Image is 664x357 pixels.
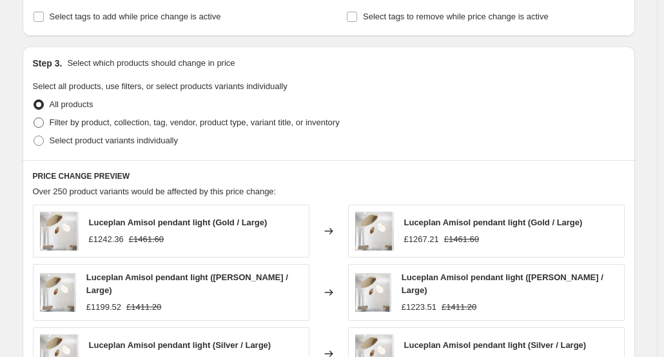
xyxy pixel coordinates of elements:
span: Select product variants individually [50,136,178,145]
span: Luceplan Amisol pendant light ([PERSON_NAME] / Large) [402,272,603,295]
span: £1242.36 [89,234,124,244]
span: Luceplan Amisol pendant light (Gold / Large) [404,218,583,227]
span: £1199.52 [86,302,121,312]
h2: Step 3. [33,57,63,70]
img: Luceplan-Amisol-5_80x.jpg [40,212,79,250]
span: Filter by product, collection, tag, vendor, product type, variant title, or inventory [50,117,340,127]
span: £1223.51 [402,302,436,312]
span: £1411.20 [126,302,161,312]
span: Luceplan Amisol pendant light (Silver / Large) [404,340,587,350]
span: Select all products, use filters, or select products variants individually [33,81,288,91]
span: £1461.60 [444,234,479,244]
span: All products [50,99,93,109]
span: Luceplan Amisol pendant light (Gold / Large) [89,218,268,227]
span: Select tags to remove while price change is active [363,12,549,21]
span: £1461.60 [129,234,164,244]
span: £1267.21 [404,234,439,244]
h6: PRICE CHANGE PREVIEW [33,171,625,181]
span: Luceplan Amisol pendant light (Silver / Large) [89,340,271,350]
img: Luceplan-Amisol-5_80x.jpg [40,273,76,312]
span: £1411.20 [442,302,476,312]
img: Luceplan-Amisol-5_80x.jpg [355,273,391,312]
p: Select which products should change in price [67,57,235,70]
span: Select tags to add while price change is active [50,12,221,21]
span: Over 250 product variants would be affected by this price change: [33,187,277,196]
img: Luceplan-Amisol-5_80x.jpg [355,212,394,250]
span: Luceplan Amisol pendant light ([PERSON_NAME] / Large) [86,272,288,295]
